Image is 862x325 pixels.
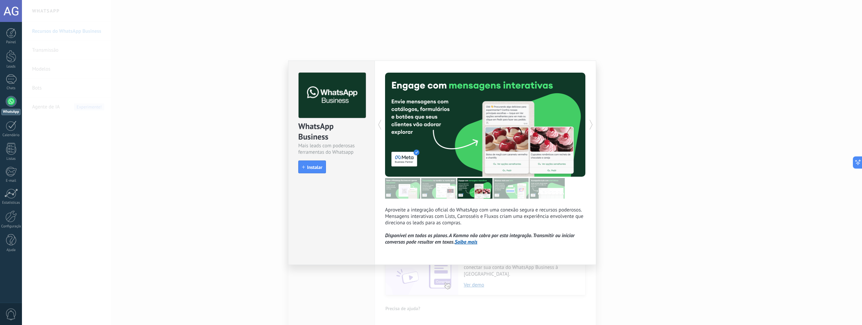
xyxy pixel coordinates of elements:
[421,178,456,199] img: tour_image_6cf6297515b104f916d063e49aae351c.png
[385,207,586,245] p: Aproveite a integração oficial do WhatsApp com uma conexão segura e recursos poderosos. Mensagens...
[299,73,366,118] img: logo_main.png
[1,86,21,91] div: Chats
[1,65,21,69] div: Leads
[385,232,575,245] i: Disponível em todos os planos. A Kommo não cobra por esta integração. Transmitir ou iniciar conve...
[1,224,21,229] div: Configurações
[457,178,492,199] img: tour_image_87c31d5c6b42496d4b4f28fbf9d49d2b.png
[307,165,322,170] span: Instalar
[1,109,21,115] div: WhatsApp
[1,248,21,252] div: Ajuda
[1,179,21,183] div: E-mail
[298,143,365,155] div: Mais leads com poderosas ferramentas do Whatsapp
[530,178,565,199] img: tour_image_46dcd16e2670e67c1b8e928eefbdcce9.png
[1,133,21,137] div: Calendário
[1,157,21,161] div: Listas
[298,121,365,143] div: WhatsApp Business
[1,201,21,205] div: Estatísticas
[493,178,529,199] img: tour_image_58a1c38c4dee0ce492f4b60cdcddf18a.png
[1,40,21,45] div: Painel
[455,239,477,245] a: Saiba mais
[298,160,326,173] button: Instalar
[385,178,420,199] img: tour_image_af96a8ccf0f3a66e7f08a429c7d28073.png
